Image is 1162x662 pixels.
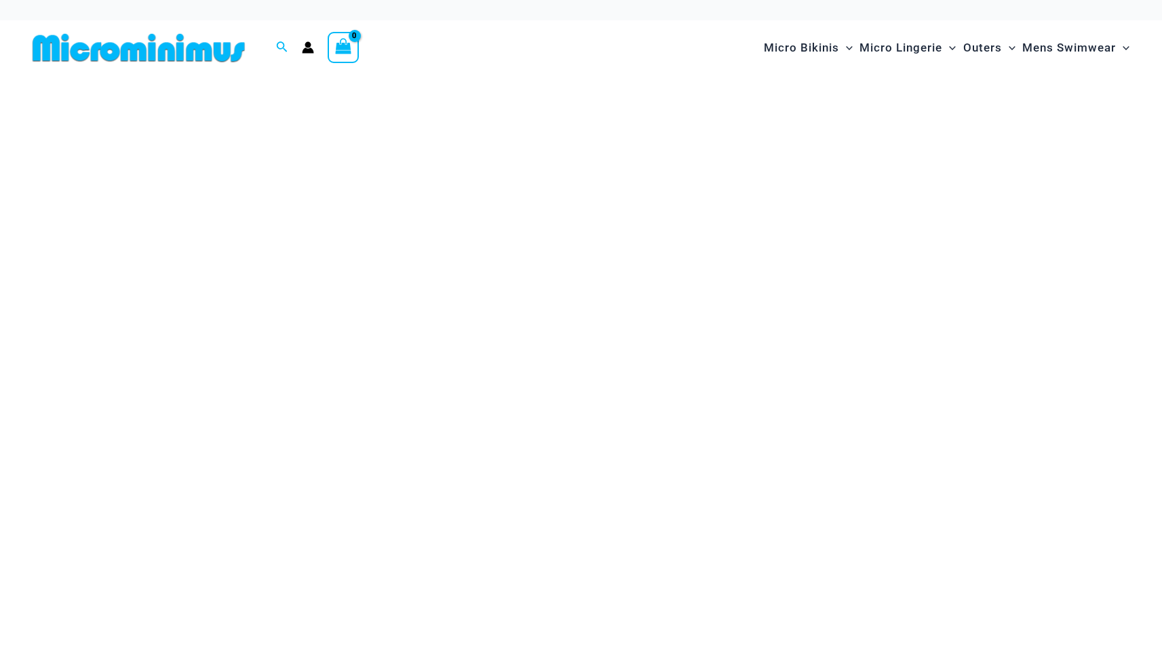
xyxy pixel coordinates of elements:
[27,33,250,63] img: MM SHOP LOGO FLAT
[839,31,853,65] span: Menu Toggle
[942,31,956,65] span: Menu Toggle
[276,39,288,56] a: Search icon link
[963,31,1002,65] span: Outers
[1019,27,1133,69] a: Mens SwimwearMenu ToggleMenu Toggle
[1022,31,1116,65] span: Mens Swimwear
[1116,31,1129,65] span: Menu Toggle
[760,27,856,69] a: Micro BikinisMenu ToggleMenu Toggle
[328,32,359,63] a: View Shopping Cart, empty
[1002,31,1015,65] span: Menu Toggle
[856,27,959,69] a: Micro LingerieMenu ToggleMenu Toggle
[758,25,1135,71] nav: Site Navigation
[960,27,1019,69] a: OutersMenu ToggleMenu Toggle
[302,41,314,54] a: Account icon link
[764,31,839,65] span: Micro Bikinis
[859,31,942,65] span: Micro Lingerie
